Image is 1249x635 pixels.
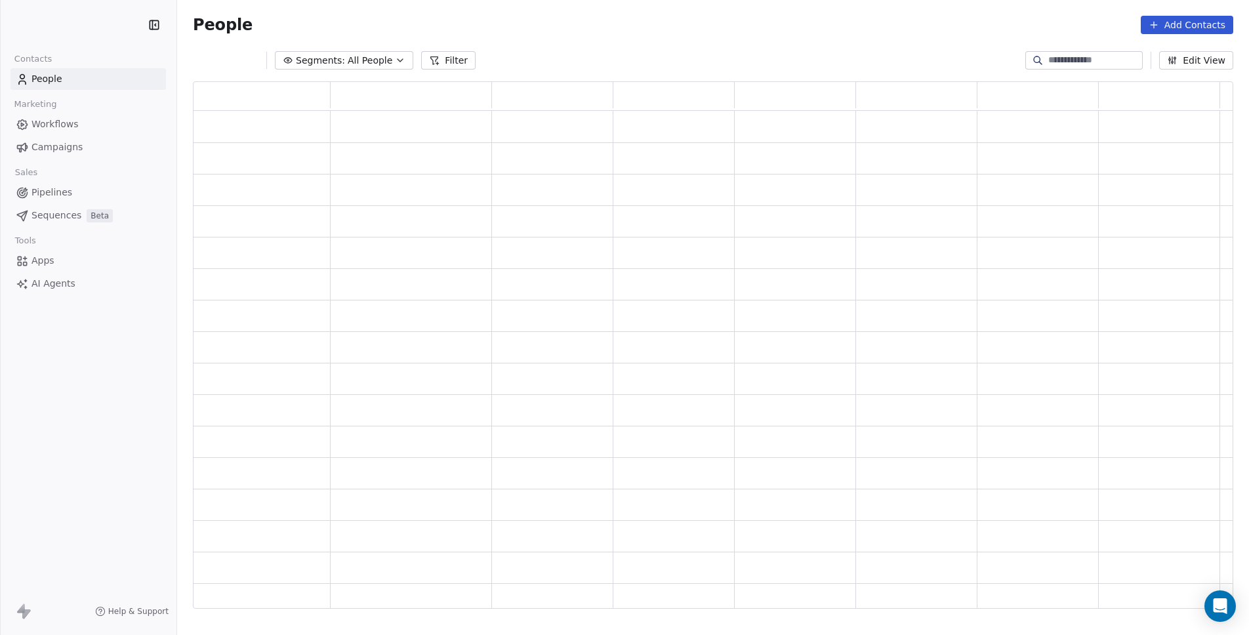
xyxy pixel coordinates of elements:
[9,49,58,69] span: Contacts
[9,231,41,251] span: Tools
[10,68,166,90] a: People
[95,606,169,617] a: Help & Support
[296,54,345,68] span: Segments:
[1204,590,1236,622] div: Open Intercom Messenger
[1159,51,1233,70] button: Edit View
[193,15,253,35] span: People
[31,72,62,86] span: People
[10,136,166,158] a: Campaigns
[10,273,166,295] a: AI Agents
[10,113,166,135] a: Workflows
[31,186,72,199] span: Pipelines
[348,54,392,68] span: All People
[31,140,83,154] span: Campaigns
[9,94,62,114] span: Marketing
[31,277,75,291] span: AI Agents
[31,117,79,131] span: Workflows
[10,205,166,226] a: SequencesBeta
[31,209,81,222] span: Sequences
[87,209,113,222] span: Beta
[31,254,54,268] span: Apps
[10,250,166,272] a: Apps
[9,163,43,182] span: Sales
[421,51,476,70] button: Filter
[10,182,166,203] a: Pipelines
[1141,16,1233,34] button: Add Contacts
[108,606,169,617] span: Help & Support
